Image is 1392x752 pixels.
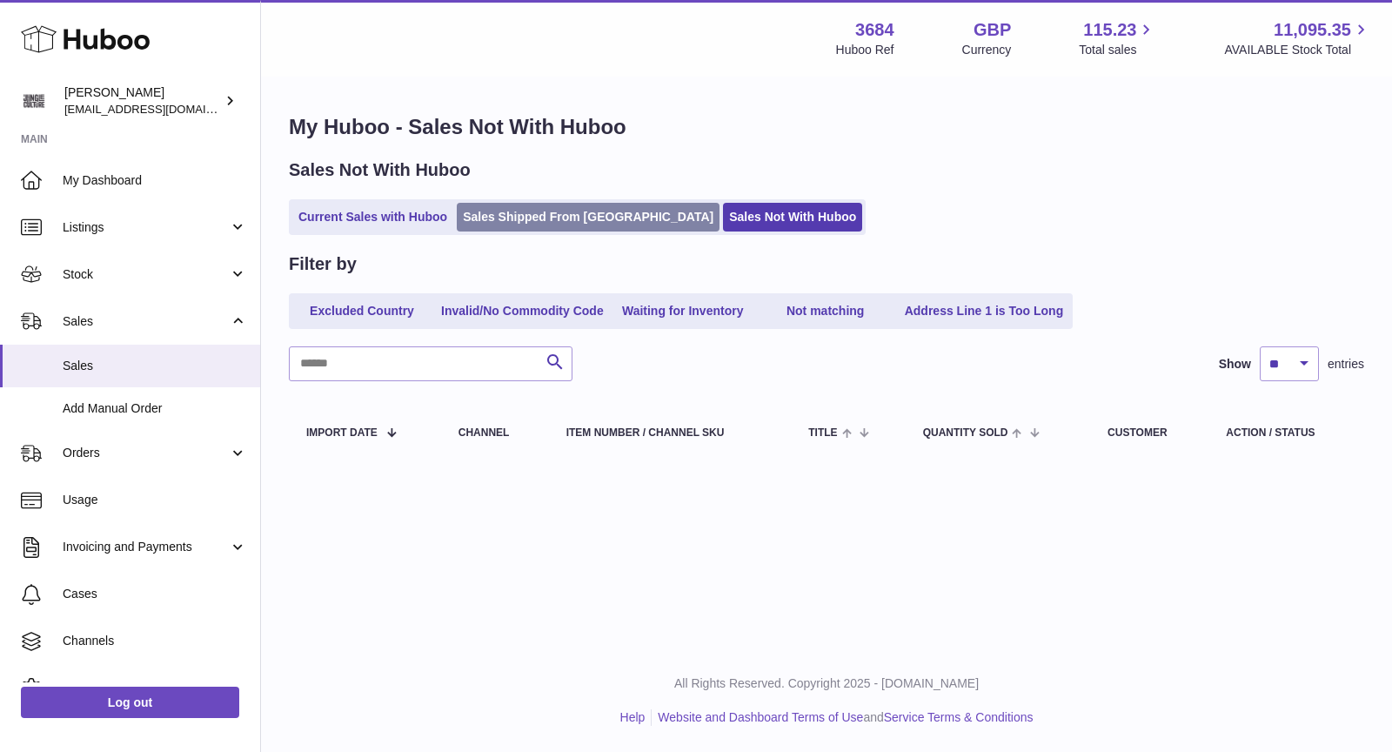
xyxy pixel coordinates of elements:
[63,539,229,555] span: Invoicing and Payments
[613,297,753,326] a: Waiting for Inventory
[63,266,229,283] span: Stock
[63,313,229,330] span: Sales
[652,709,1033,726] li: and
[1219,356,1251,373] label: Show
[566,427,774,439] div: Item Number / Channel SKU
[292,297,432,326] a: Excluded Country
[306,427,378,439] span: Import date
[1224,42,1371,58] span: AVAILABLE Stock Total
[1226,427,1347,439] div: Action / Status
[289,158,471,182] h2: Sales Not With Huboo
[855,18,894,42] strong: 3684
[63,586,247,602] span: Cases
[21,88,47,114] img: theinternationalventure@gmail.com
[884,710,1034,724] a: Service Terms & Conditions
[63,492,247,508] span: Usage
[63,445,229,461] span: Orders
[620,710,646,724] a: Help
[435,297,610,326] a: Invalid/No Commodity Code
[289,252,357,276] h2: Filter by
[292,203,453,232] a: Current Sales with Huboo
[63,400,247,417] span: Add Manual Order
[63,219,229,236] span: Listings
[974,18,1011,42] strong: GBP
[458,427,532,439] div: Channel
[63,633,247,649] span: Channels
[63,358,247,374] span: Sales
[1108,427,1191,439] div: Customer
[275,675,1378,692] p: All Rights Reserved. Copyright 2025 - [DOMAIN_NAME]
[756,297,895,326] a: Not matching
[1274,18,1351,42] span: 11,095.35
[899,297,1070,326] a: Address Line 1 is Too Long
[836,42,894,58] div: Huboo Ref
[658,710,863,724] a: Website and Dashboard Terms of Use
[64,102,256,116] span: [EMAIL_ADDRESS][DOMAIN_NAME]
[1328,356,1364,373] span: entries
[457,203,719,232] a: Sales Shipped From [GEOGRAPHIC_DATA]
[923,427,1008,439] span: Quantity Sold
[63,680,247,696] span: Settings
[808,427,837,439] span: Title
[63,172,247,189] span: My Dashboard
[1079,42,1156,58] span: Total sales
[1079,18,1156,58] a: 115.23 Total sales
[21,687,239,718] a: Log out
[64,84,221,117] div: [PERSON_NAME]
[962,42,1012,58] div: Currency
[723,203,862,232] a: Sales Not With Huboo
[289,113,1364,141] h1: My Huboo - Sales Not With Huboo
[1083,18,1136,42] span: 115.23
[1224,18,1371,58] a: 11,095.35 AVAILABLE Stock Total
